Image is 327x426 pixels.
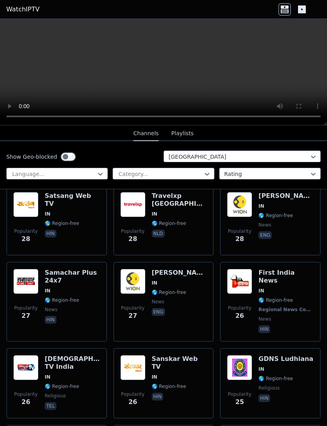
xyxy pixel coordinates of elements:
span: Popularity [14,228,38,234]
h6: [DEMOGRAPHIC_DATA] TV India [45,355,100,371]
span: 28 [235,234,244,244]
span: 26 [129,397,137,407]
button: Channels [133,126,159,141]
img: Samachar Plus 24x7 [13,269,38,294]
p: hin [45,316,56,324]
span: 🌎 Region-free [45,220,79,227]
img: Travelxp Netherlands [120,192,145,217]
h6: Sanskar Web TV [152,355,207,371]
p: hin [258,325,270,333]
h6: Satsang Web TV [45,192,100,208]
h6: Samachar Plus 24x7 [45,269,100,285]
span: Regional News Content Producer [258,306,312,313]
span: IN [258,203,264,209]
p: eng [152,308,165,316]
h6: GDNS Ludhiana [258,355,313,363]
span: Popularity [228,391,251,397]
span: 26 [22,397,30,407]
h6: [PERSON_NAME] [152,269,207,277]
a: WatchIPTV [6,5,40,14]
span: news [258,316,271,322]
h6: First India News [258,269,314,285]
span: Popularity [14,391,38,397]
span: 🌎 Region-free [258,375,293,382]
span: news [45,306,57,313]
span: Popularity [228,228,251,234]
span: 27 [22,311,30,321]
span: 🌎 Region-free [152,383,186,390]
span: Popularity [228,305,251,311]
span: 🌎 Region-free [45,297,79,303]
span: religious [258,385,280,391]
img: First India News [227,269,252,294]
img: WION [120,269,145,294]
span: news [152,299,164,305]
span: 🌎 Region-free [152,220,186,227]
h6: [PERSON_NAME] [258,192,314,200]
img: Satsang Web TV [13,192,38,217]
span: 25 [235,397,244,407]
img: WION [227,192,252,217]
span: 🌎 Region-free [152,289,186,295]
span: Popularity [121,391,145,397]
span: IN [152,211,158,217]
span: 28 [129,234,137,244]
span: IN [45,211,51,217]
span: 🌎 Region-free [258,297,293,303]
label: Show Geo-blocked [6,153,57,161]
h6: Travelxp [GEOGRAPHIC_DATA] [152,192,207,208]
p: hin [258,394,270,402]
span: Popularity [121,305,145,311]
span: news [258,222,271,228]
span: IN [152,374,158,380]
button: Playlists [171,126,194,141]
span: 28 [22,234,30,244]
span: IN [258,288,264,294]
p: hin [45,230,56,237]
span: Popularity [121,228,145,234]
p: eng [258,231,272,239]
p: nld [152,230,165,237]
img: GDNS Ludhiana [227,355,252,380]
span: religious [45,393,66,399]
img: Sanskar Web TV [120,355,145,380]
span: 26 [235,311,244,321]
p: tel [45,402,56,410]
span: 27 [129,311,137,321]
span: Popularity [14,305,38,311]
p: hin [152,393,163,401]
span: IN [258,366,264,372]
span: IN [45,374,51,380]
span: IN [152,280,158,286]
span: IN [45,288,51,294]
span: 🌎 Region-free [45,383,79,390]
span: 🌎 Region-free [258,212,293,219]
img: Gospel TV India [13,355,38,380]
